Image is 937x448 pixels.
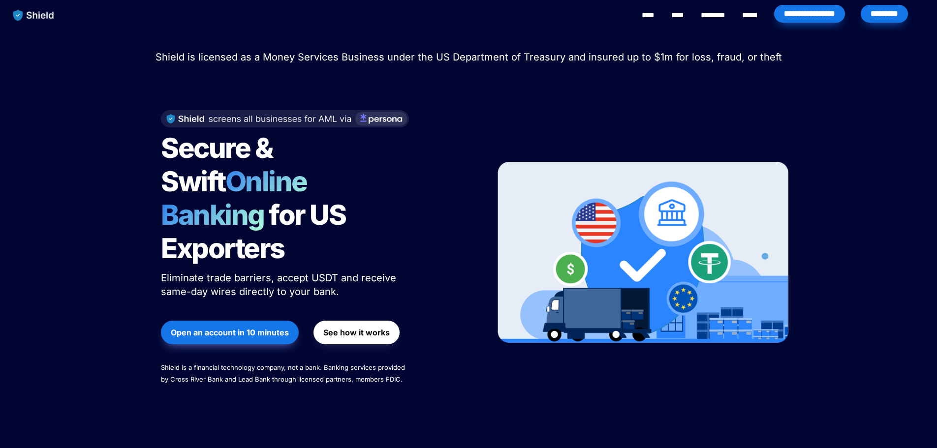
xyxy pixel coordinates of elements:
[323,328,390,337] strong: See how it works
[161,198,350,265] span: for US Exporters
[161,316,299,349] a: Open an account in 10 minutes
[161,272,399,298] span: Eliminate trade barriers, accept USDT and receive same-day wires directly to your bank.
[171,328,289,337] strong: Open an account in 10 minutes
[161,165,317,232] span: Online Banking
[161,131,277,198] span: Secure & Swift
[8,5,59,26] img: website logo
[161,321,299,344] button: Open an account in 10 minutes
[161,363,407,383] span: Shield is a financial technology company, not a bank. Banking services provided by Cross River Ba...
[156,51,782,63] span: Shield is licensed as a Money Services Business under the US Department of Treasury and insured u...
[313,321,400,344] button: See how it works
[313,316,400,349] a: See how it works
